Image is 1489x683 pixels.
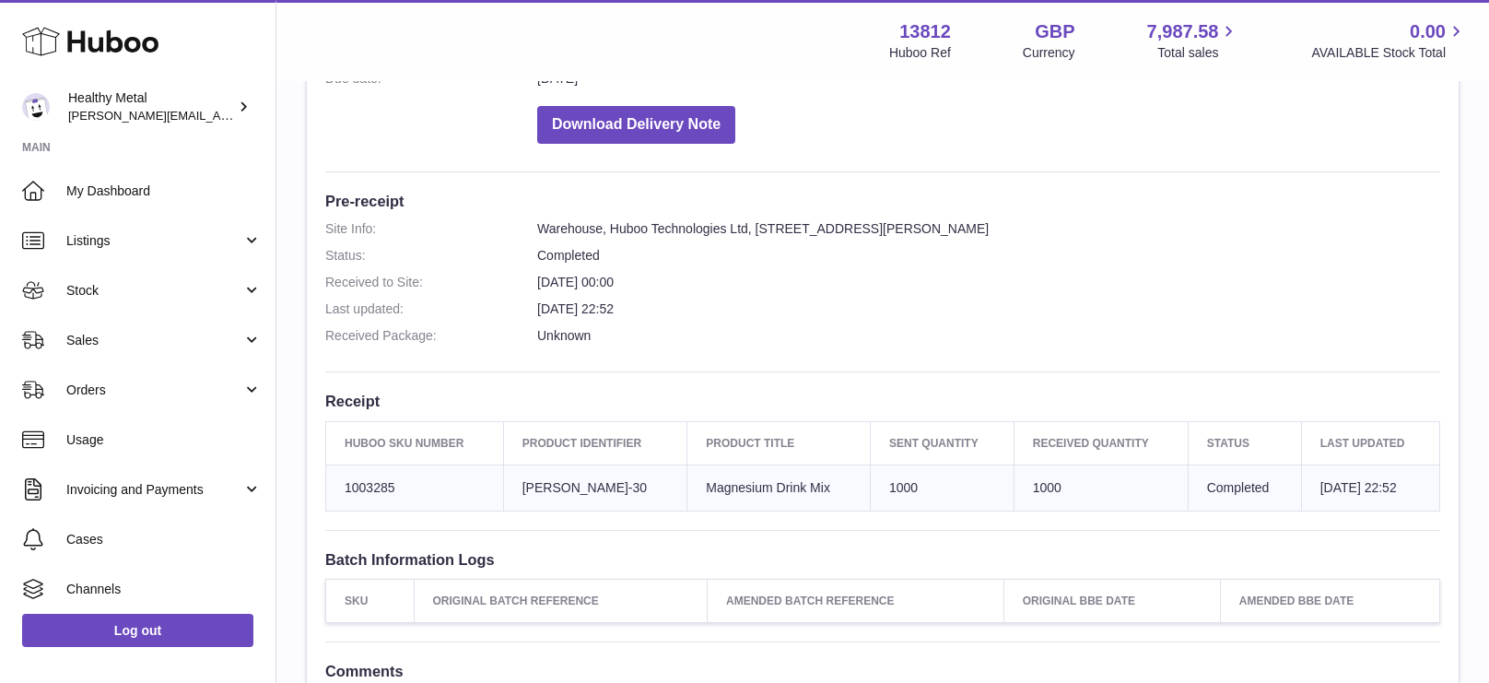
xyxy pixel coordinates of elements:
[1188,465,1301,511] td: Completed
[22,93,50,121] img: jose@healthy-metal.com
[22,614,253,647] a: Log out
[1014,421,1188,465] th: Received Quantity
[326,579,415,622] th: SKU
[1220,579,1439,622] th: Amended BBE Date
[537,327,1440,345] dd: Unknown
[1023,44,1075,62] div: Currency
[414,579,708,622] th: Original Batch Reference
[503,421,687,465] th: Product Identifier
[1301,465,1439,511] td: [DATE] 22:52
[66,431,262,449] span: Usage
[870,421,1014,465] th: Sent Quantity
[66,232,242,250] span: Listings
[66,531,262,548] span: Cases
[1188,421,1301,465] th: Status
[66,481,242,499] span: Invoicing and Payments
[1311,44,1467,62] span: AVAILABLE Stock Total
[870,465,1014,511] td: 1000
[1014,465,1188,511] td: 1000
[326,421,504,465] th: Huboo SKU Number
[325,274,537,291] dt: Received to Site:
[1301,421,1439,465] th: Last updated
[325,391,1440,411] h3: Receipt
[1003,579,1220,622] th: Original BBE Date
[325,300,537,318] dt: Last updated:
[326,465,504,511] td: 1003285
[1410,19,1446,44] span: 0.00
[325,191,1440,211] h3: Pre-receipt
[68,108,369,123] span: [PERSON_NAME][EMAIL_ADDRESS][DOMAIN_NAME]
[537,300,1440,318] dd: [DATE] 22:52
[325,549,1440,570] h3: Batch Information Logs
[1157,44,1239,62] span: Total sales
[66,382,242,399] span: Orders
[68,89,234,124] div: Healthy Metal
[66,332,242,349] span: Sales
[1311,19,1467,62] a: 0.00 AVAILABLE Stock Total
[1035,19,1074,44] strong: GBP
[325,247,537,265] dt: Status:
[66,183,262,200] span: My Dashboard
[889,44,951,62] div: Huboo Ref
[325,327,537,345] dt: Received Package:
[537,274,1440,291] dd: [DATE] 00:00
[1147,19,1240,62] a: 7,987.58 Total sales
[537,220,1440,238] dd: Warehouse, Huboo Technologies Ltd, [STREET_ADDRESS][PERSON_NAME]
[66,282,242,300] span: Stock
[708,579,1004,622] th: Amended Batch Reference
[503,465,687,511] td: [PERSON_NAME]-30
[687,465,871,511] td: Magnesium Drink Mix
[687,421,871,465] th: Product title
[899,19,951,44] strong: 13812
[537,247,1440,265] dd: Completed
[1147,19,1219,44] span: 7,987.58
[325,220,537,238] dt: Site Info:
[66,581,262,598] span: Channels
[537,106,735,144] button: Download Delivery Note
[325,661,1440,681] h3: Comments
